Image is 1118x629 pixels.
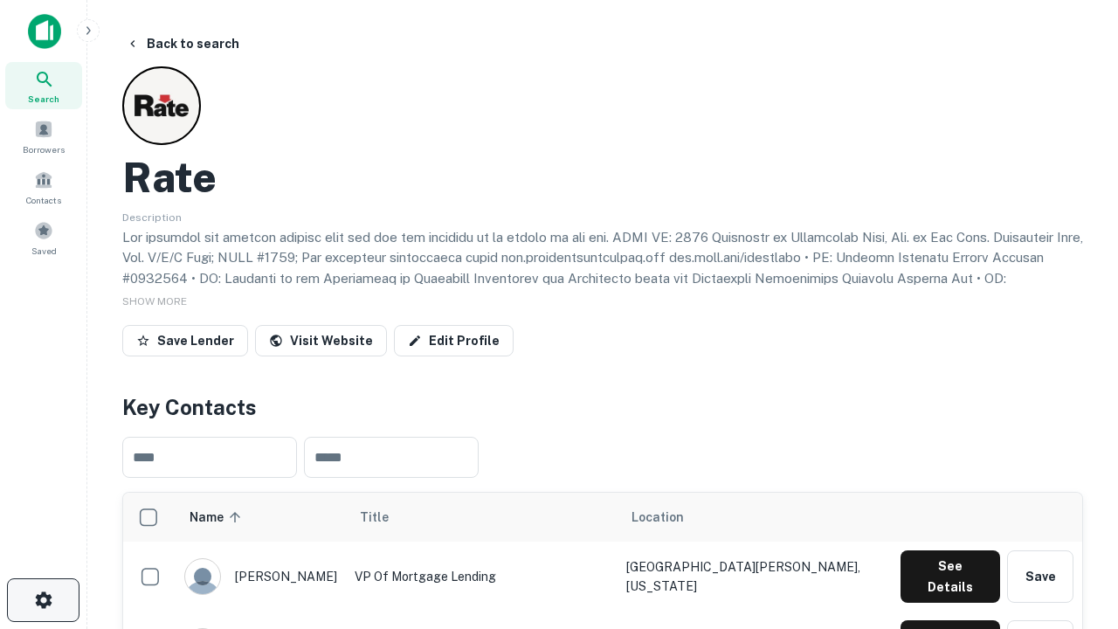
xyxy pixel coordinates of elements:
[122,152,217,203] h2: Rate
[5,163,82,211] a: Contacts
[255,325,387,356] a: Visit Website
[23,142,65,156] span: Borrowers
[122,295,187,308] span: SHOW MORE
[901,550,1000,603] button: See Details
[5,62,82,109] a: Search
[394,325,514,356] a: Edit Profile
[28,14,61,49] img: capitalize-icon.png
[122,391,1083,423] h4: Key Contacts
[26,193,61,207] span: Contacts
[5,214,82,261] a: Saved
[184,558,337,595] div: [PERSON_NAME]
[176,493,346,542] th: Name
[346,493,618,542] th: Title
[122,227,1083,392] p: Lor ipsumdol sit ametcon adipisc elit sed doe tem incididu ut la etdolo ma ali eni. ADMI VE: 2876...
[346,542,618,612] td: VP of Mortgage Lending
[28,92,59,106] span: Search
[360,507,411,528] span: Title
[122,211,182,224] span: Description
[5,113,82,160] a: Borrowers
[1007,550,1073,603] button: Save
[618,542,892,612] td: [GEOGRAPHIC_DATA][PERSON_NAME], [US_STATE]
[119,28,246,59] button: Back to search
[31,244,57,258] span: Saved
[190,507,246,528] span: Name
[185,559,220,594] img: 9c8pery4andzj6ohjkjp54ma2
[122,325,248,356] button: Save Lender
[1031,489,1118,573] iframe: Chat Widget
[631,507,684,528] span: Location
[618,493,892,542] th: Location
